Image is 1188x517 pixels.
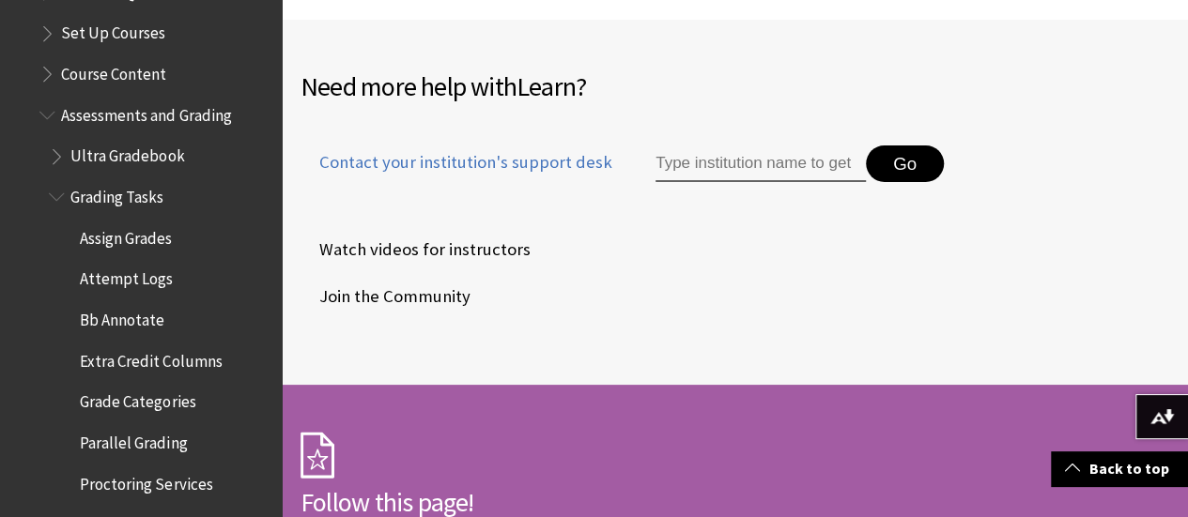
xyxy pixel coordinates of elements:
span: Grading Tasks [70,181,163,206]
span: Set Up Courses [61,18,165,43]
span: Attempt Logs [80,264,173,289]
input: Type institution name to get support [656,145,866,183]
span: Parallel Grading [80,427,187,452]
a: Join the Community [301,282,474,311]
span: Join the Community [301,282,471,311]
button: Go [866,145,944,183]
span: Ultra Gradebook [70,141,184,166]
img: Subscription Icon [301,432,334,479]
span: Assessments and Grading [61,99,231,125]
span: Contact your institution's support desk [301,150,612,175]
a: Contact your institution's support desk [301,150,612,197]
span: Extra Credit Columns [80,345,222,371]
h2: Need more help with ? [301,67,1169,106]
a: Watch videos for instructors [301,236,534,264]
span: Watch videos for instructors [301,236,531,264]
span: Grade Categories [80,386,195,411]
span: Bb Annotate [80,304,164,329]
span: Proctoring Services [80,468,212,494]
a: Back to top [1051,451,1188,486]
span: Assign Grades [80,222,172,248]
span: Learn [517,69,576,103]
span: Course Content [61,58,166,84]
